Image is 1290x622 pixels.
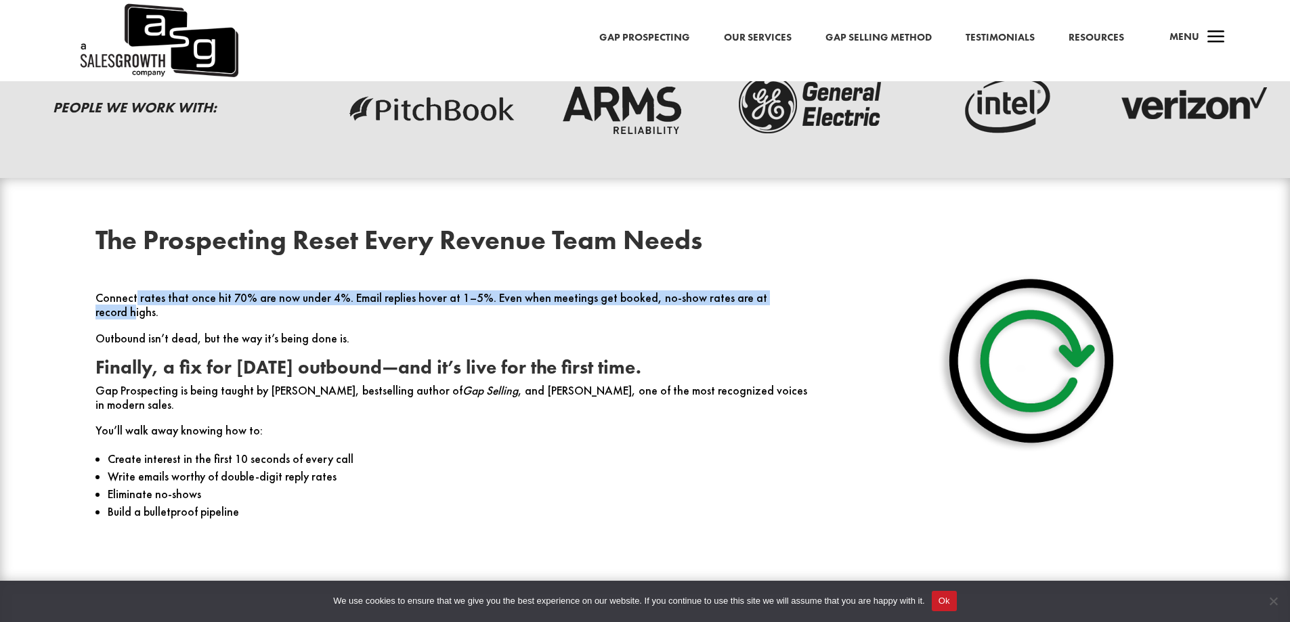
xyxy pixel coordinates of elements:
[1069,29,1124,47] a: Resources
[932,591,957,611] button: Ok
[108,450,808,468] li: Create interest in the first 10 seconds of every call
[108,468,808,485] li: Write emails worthy of double-digit reply rates
[95,384,808,424] p: Gap Prospecting is being taught by [PERSON_NAME], bestselling author of , and [PERSON_NAME], one ...
[108,503,808,520] li: Build a bulletproof pipeline
[95,355,641,379] strong: Finally, a fix for [DATE] outbound—and it’s live for the first time.
[95,332,808,358] p: Outbound isn’t dead, but the way it’s being done is.
[727,71,897,139] img: ge-logo-dark
[463,383,518,398] em: Gap Selling
[95,424,808,450] p: You’ll walk away knowing how to:
[537,71,706,139] img: arms-reliability-logo-dark
[1266,594,1280,608] span: No
[918,71,1087,139] img: intel-logo-dark
[966,29,1035,47] a: Testimonials
[108,485,808,503] li: Eliminate no-shows
[347,71,516,139] img: pitchbook-logo-dark
[825,29,932,47] a: Gap Selling Method
[1203,24,1230,51] span: a
[724,29,792,47] a: Our Services
[333,594,924,608] span: We use cookies to ensure that we give you the best experience on our website. If you continue to ...
[896,227,1167,497] img: Reset Flat Shadow
[1169,30,1199,43] span: Menu
[1108,71,1277,139] img: verizon-logo-dark
[95,291,808,332] p: Connect rates that once hit 70% are now under 4%. Email replies hover at 1–5%. Even when meetings...
[599,29,690,47] a: Gap Prospecting
[95,227,808,261] h2: The Prospecting Reset Every Revenue Team Needs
